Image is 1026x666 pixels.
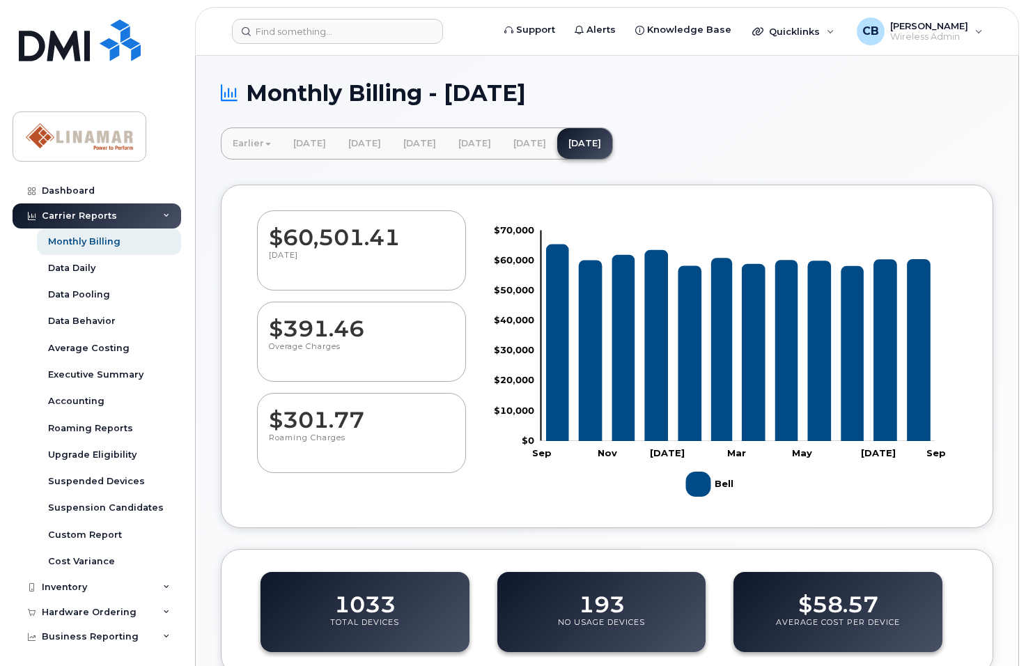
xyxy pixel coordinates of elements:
[861,447,896,458] tspan: [DATE]
[221,81,993,105] h1: Monthly Billing - [DATE]
[392,128,447,159] a: [DATE]
[798,578,878,617] dd: $58.57
[686,466,737,502] g: Bell
[494,224,534,235] tspan: $70,000
[494,344,534,355] tspan: $30,000
[282,128,337,159] a: [DATE]
[926,447,946,458] tspan: Sep
[269,211,454,250] dd: $60,501.41
[557,128,612,159] a: [DATE]
[776,617,900,642] p: Average Cost Per Device
[334,578,396,617] dd: 1033
[494,404,534,415] tspan: $10,000
[269,250,454,275] p: [DATE]
[522,434,534,445] tspan: $0
[330,617,399,642] p: Total Devices
[792,447,812,458] tspan: May
[269,302,454,341] dd: $391.46
[686,466,737,502] g: Legend
[727,447,746,458] tspan: Mar
[221,128,282,159] a: Earlier
[269,341,454,366] p: Overage Charges
[546,244,931,440] g: Bell
[502,128,557,159] a: [DATE]
[532,447,552,458] tspan: Sep
[494,224,946,502] g: Chart
[337,128,392,159] a: [DATE]
[494,254,534,265] tspan: $60,000
[650,447,685,458] tspan: [DATE]
[494,314,534,325] tspan: $40,000
[269,394,454,433] dd: $301.77
[494,284,534,295] tspan: $50,000
[447,128,502,159] a: [DATE]
[494,374,534,385] tspan: $20,000
[558,617,645,642] p: No Usage Devices
[269,433,454,458] p: Roaming Charges
[579,578,625,617] dd: 193
[598,447,617,458] tspan: Nov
